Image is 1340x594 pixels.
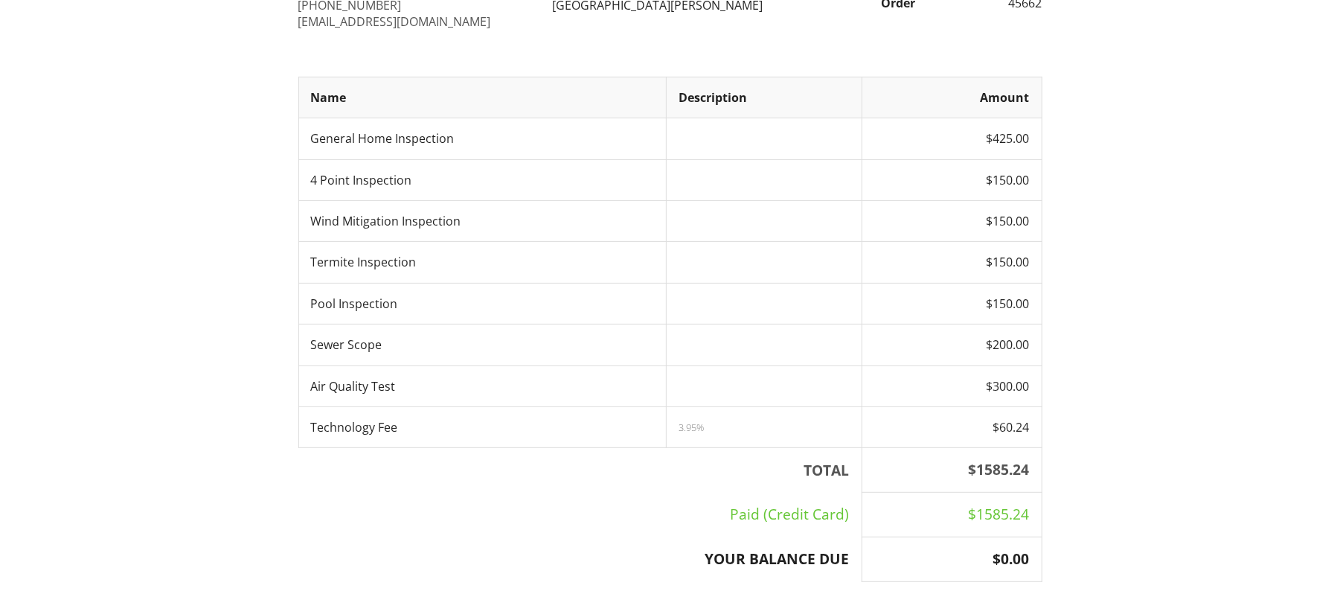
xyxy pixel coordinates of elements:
th: $0.00 [862,537,1042,582]
a: [EMAIL_ADDRESS][DOMAIN_NAME] [298,13,491,30]
th: Name [298,77,666,118]
th: Description [666,77,862,118]
td: Technology Fee [298,407,666,448]
span: Pool Inspection [311,296,398,312]
th: $1585.24 [862,448,1042,493]
span: General Home Inspection [311,130,455,147]
span: Wind Mitigation Inspection [311,213,461,229]
div: 3.95% [679,421,850,433]
span: Air Quality Test [311,378,396,395]
td: $150.00 [862,283,1042,324]
td: $60.24 [862,407,1042,448]
th: Amount [862,77,1042,118]
td: $300.00 [862,365,1042,406]
td: $425.00 [862,118,1042,159]
th: TOTAL [298,448,862,493]
span: Termite Inspection [311,254,417,270]
td: $150.00 [862,159,1042,200]
span: Sewer Scope [311,336,382,353]
td: $150.00 [862,201,1042,242]
th: YOUR BALANCE DUE [298,537,862,582]
td: $1585.24 [862,493,1042,537]
td: $200.00 [862,325,1042,365]
td: $150.00 [862,242,1042,283]
span: 4 Point Inspection [311,172,412,188]
td: Paid (Credit Card) [298,493,862,537]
